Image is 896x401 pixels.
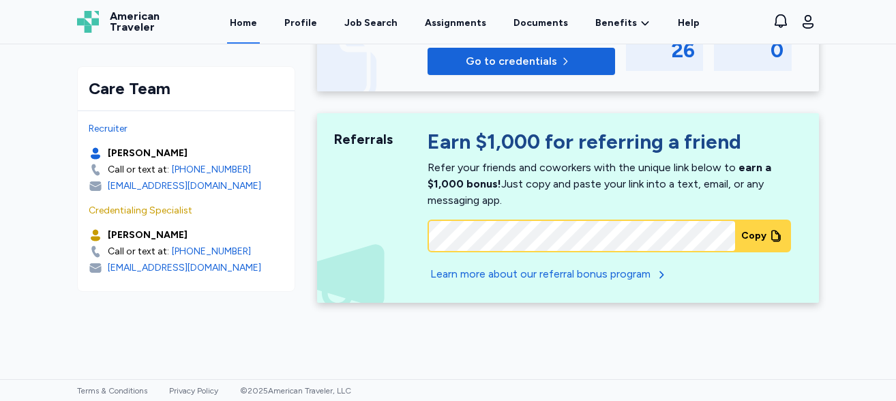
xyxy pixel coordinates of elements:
[89,78,284,100] div: Care Team
[108,163,169,177] div: Call or text at:
[77,11,99,33] img: Logo
[169,386,218,396] a: Privacy Policy
[595,16,651,30] a: Benefits
[240,386,351,396] span: © 2025 American Traveler, LLC
[227,1,260,44] a: Home
[89,204,284,218] div: Credentialing Specialist
[172,163,251,177] a: [PHONE_NUMBER]
[333,130,428,149] div: Referrals
[428,161,771,207] div: Refer your friends and coworkers with the unique link below to Just copy and paste your link into...
[172,245,251,258] a: [PHONE_NUMBER]
[671,38,695,63] div: 26
[428,161,771,190] span: earn a $1,000 bonus!
[108,228,188,242] div: [PERSON_NAME]
[108,179,261,193] div: [EMAIL_ADDRESS][DOMAIN_NAME]
[110,11,160,33] span: American Traveler
[466,53,557,70] span: Go to credentials
[428,48,615,75] button: Go to credentials
[108,147,188,160] div: [PERSON_NAME]
[595,16,637,30] span: Benefits
[428,130,791,160] div: Earn $1,000 for referring a friend
[108,261,261,275] div: [EMAIL_ADDRESS][DOMAIN_NAME]
[771,38,783,63] div: 0
[89,122,284,136] div: Recruiter
[344,16,398,30] div: Job Search
[741,229,766,243] div: Copy
[77,386,147,396] a: Terms & Conditions
[108,245,169,258] div: Call or text at:
[430,266,651,282] div: Learn more about our referral bonus program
